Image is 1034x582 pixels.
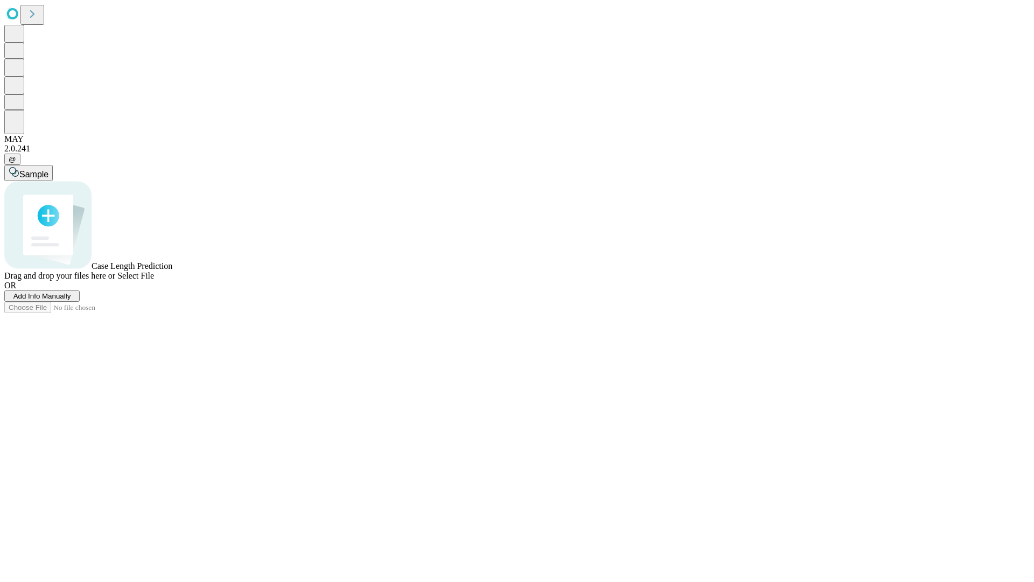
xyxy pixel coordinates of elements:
span: Select File [117,271,154,280]
span: OR [4,281,16,290]
div: 2.0.241 [4,144,1030,154]
span: @ [9,155,16,163]
span: Sample [19,170,48,179]
span: Add Info Manually [13,292,71,300]
button: @ [4,154,20,165]
span: Drag and drop your files here or [4,271,115,280]
span: Case Length Prediction [92,261,172,271]
button: Sample [4,165,53,181]
button: Add Info Manually [4,290,80,302]
div: MAY [4,134,1030,144]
